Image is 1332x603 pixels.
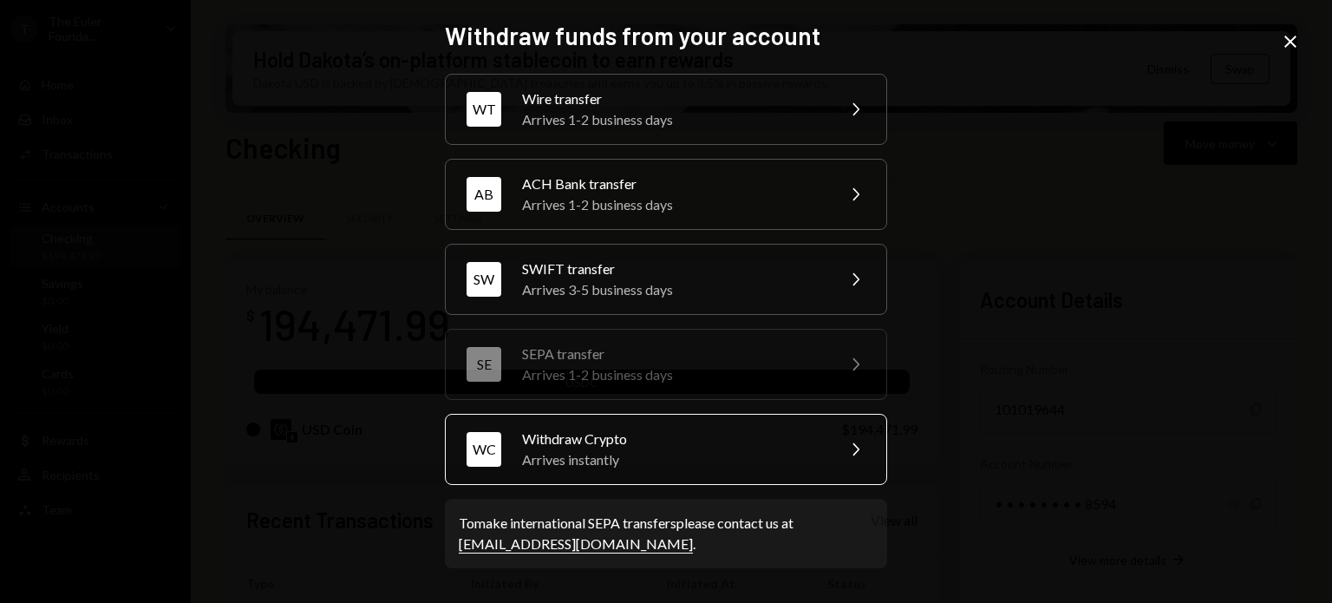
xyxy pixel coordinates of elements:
[445,74,887,145] button: WTWire transferArrives 1-2 business days
[445,244,887,315] button: SWSWIFT transferArrives 3-5 business days
[467,432,501,467] div: WC
[467,347,501,382] div: SE
[522,429,824,449] div: Withdraw Crypto
[522,109,824,130] div: Arrives 1-2 business days
[445,329,887,400] button: SESEPA transferArrives 1-2 business days
[445,414,887,485] button: WCWithdraw CryptoArrives instantly
[522,344,824,364] div: SEPA transfer
[522,88,824,109] div: Wire transfer
[467,177,501,212] div: AB
[467,262,501,297] div: SW
[445,19,887,53] h2: Withdraw funds from your account
[467,92,501,127] div: WT
[522,174,824,194] div: ACH Bank transfer
[459,513,873,554] div: To make international SEPA transfers please contact us at .
[459,535,693,554] a: [EMAIL_ADDRESS][DOMAIN_NAME]
[522,194,824,215] div: Arrives 1-2 business days
[522,259,824,279] div: SWIFT transfer
[522,279,824,300] div: Arrives 3-5 business days
[522,449,824,470] div: Arrives instantly
[522,364,824,385] div: Arrives 1-2 business days
[445,159,887,230] button: ABACH Bank transferArrives 1-2 business days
